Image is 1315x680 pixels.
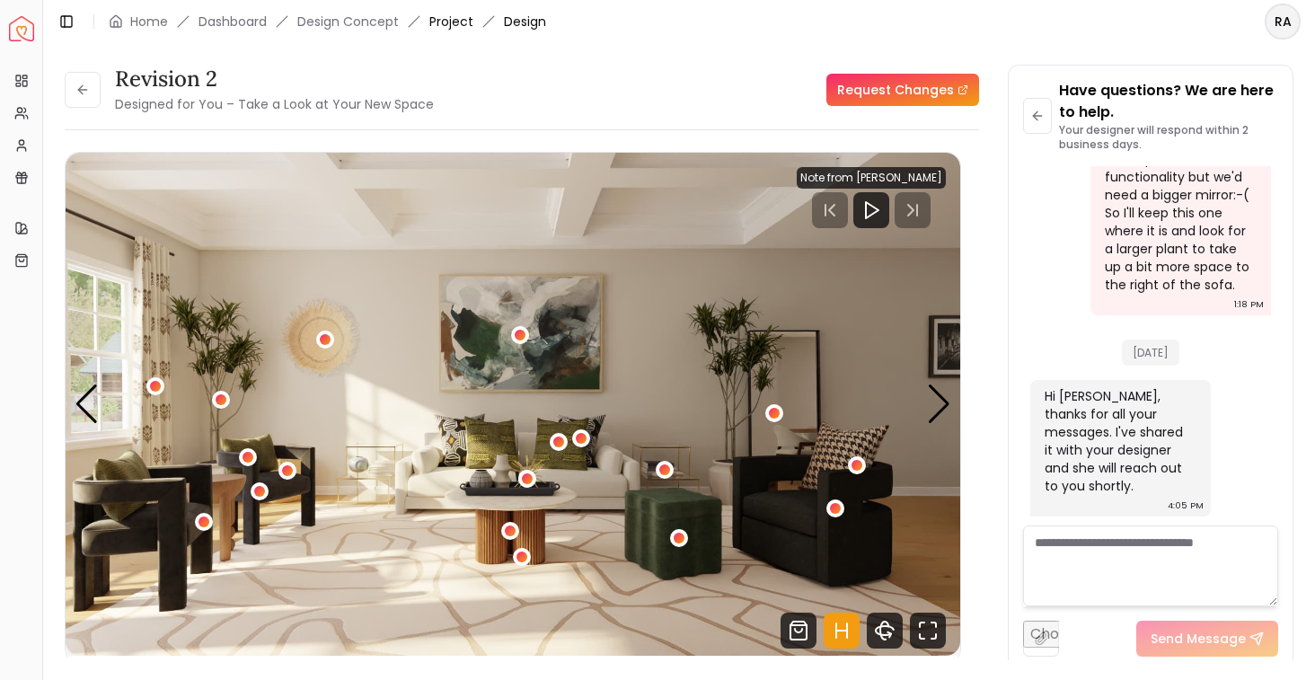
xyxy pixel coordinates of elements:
div: Finally got my husband to move the existing mirror to the spot recommended in revision#2. I like ... [1105,60,1253,294]
img: Design Render 1 [66,153,960,656]
li: Design Concept [297,13,399,31]
nav: breadcrumb [109,13,546,31]
span: RA [1266,5,1299,38]
h3: Revision 2 [115,65,434,93]
div: Carousel [66,153,960,656]
img: Spacejoy Logo [9,16,34,41]
div: 1:18 PM [1234,296,1264,314]
span: Design [504,13,546,31]
p: Your designer will respond within 2 business days. [1059,123,1278,152]
div: Next slide [927,384,951,424]
div: Hi [PERSON_NAME], thanks for all your messages. I've shared it with your designer and she will re... [1045,387,1193,495]
svg: Hotspots Toggle [824,613,860,649]
small: Designed for You – Take a Look at Your New Space [115,95,434,113]
span: [DATE] [1122,340,1179,366]
svg: Fullscreen [910,613,946,649]
a: Home [130,13,168,31]
svg: Play [860,199,882,221]
div: Previous slide [75,384,99,424]
svg: 360 View [867,613,903,649]
a: Dashboard [199,13,267,31]
a: Spacejoy [9,16,34,41]
a: Project [429,13,473,31]
div: Note from [PERSON_NAME] [797,167,946,189]
a: Request Changes [826,74,979,106]
div: 1 / 5 [66,153,960,656]
p: Have questions? We are here to help. [1059,80,1278,123]
div: 4:05 PM [1168,497,1204,515]
button: RA [1265,4,1301,40]
svg: Shop Products from this design [781,613,816,649]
